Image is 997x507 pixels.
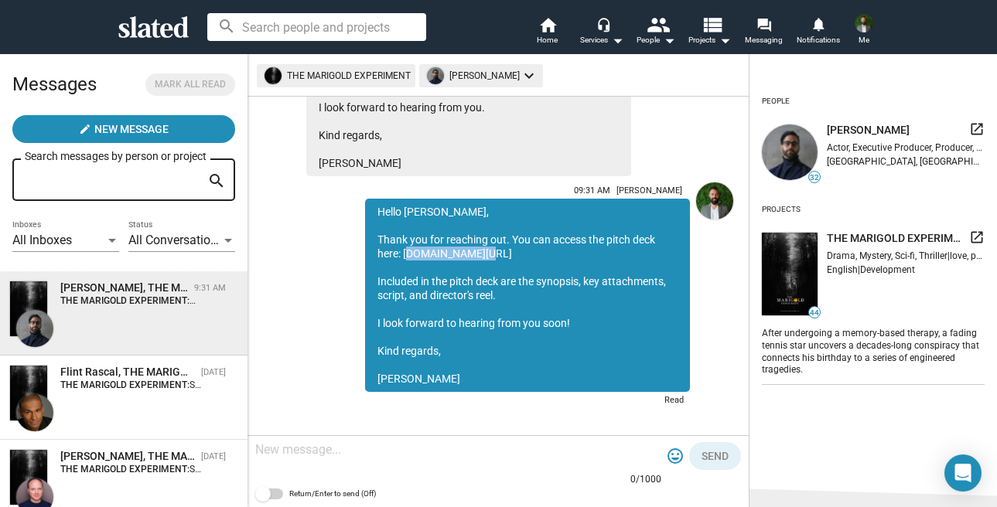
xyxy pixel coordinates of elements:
span: [PERSON_NAME] [616,185,682,196]
span: New Message [94,115,169,143]
div: Hello [PERSON_NAME], Thank you for reaching out. You can access the pitch deck here: [DOMAIN_NAME... [365,199,690,392]
time: 9:31 AM [194,283,226,293]
mat-icon: home [538,15,557,34]
span: | [858,264,860,275]
span: 44 [809,308,820,318]
div: Flint Rascal, THE MARIGOLD EXPERIMENT [60,365,195,379]
span: Slated surfaced THE MARIGOLD EXPERIMENT as a match for my Actor interest. I would love to share m... [189,379,917,390]
mat-icon: headset_mic [596,17,610,31]
mat-icon: people [646,13,668,36]
mat-icon: keyboard_arrow_down [520,66,538,85]
div: People [637,31,675,49]
div: Services [580,31,623,49]
img: THE MARIGOLD EXPERIMENT [10,366,47,420]
span: Projects [688,31,731,49]
mat-icon: launch [969,121,985,137]
span: 09:31 AM [574,185,610,196]
span: | [947,250,950,261]
strong: THE MARIGOLD EXPERIMENT: [60,379,189,390]
span: All Conversations [128,233,224,247]
time: [DATE] [201,367,226,377]
div: Open Intercom Messenger [944,454,982,492]
mat-icon: arrow_drop_down [715,31,734,49]
span: Me [859,31,869,49]
button: Services [575,15,629,49]
mat-chip: [PERSON_NAME] [419,64,543,87]
a: Home [521,15,575,49]
mat-icon: create [79,123,91,135]
span: Return/Enter to send (Off) [289,485,376,503]
input: Search people and projects [207,13,426,41]
mat-icon: view_list [700,13,722,36]
span: Messaging [745,31,783,49]
mat-icon: forum [756,17,771,32]
button: Felix Nunez JRMe [845,11,883,51]
a: Messaging [737,15,791,49]
span: Drama, Mystery, Sci-fi, Thriller [827,250,947,261]
div: After undergoing a memory-based therapy, a fading tennis star uncovers a decades-long conspiracy ... [762,325,985,377]
img: undefined [762,233,818,315]
img: Poya Shohani [16,310,53,347]
button: Send [689,442,741,470]
span: Notifications [797,31,840,49]
mat-icon: tag_faces [666,447,685,465]
span: THE MARIGOLD EXPERIMENT [827,231,963,246]
span: Mark all read [155,77,226,93]
img: Flint Rascal [16,394,53,431]
a: Notifications [791,15,845,49]
span: Slated surfaced THE MARIGOLD EXPERIMENT as a match for my Actor interest. I would love to share m... [189,464,917,475]
div: People [762,90,790,112]
div: Actor, Executive Producer, Producer, Visual Effects Artist, Visual Effects Supervisor [827,142,985,153]
mat-icon: launch [969,230,985,245]
span: Send [702,442,729,470]
span: [PERSON_NAME] [827,123,910,138]
h2: Messages [12,66,97,103]
div: Poya Shohani, THE MARIGOLD EXPERIMENT [60,281,188,295]
mat-icon: arrow_drop_down [608,31,627,49]
a: Felix Nunez JR [693,179,736,414]
img: undefined [762,124,818,180]
img: Felix Nunez JR [855,14,873,32]
div: [GEOGRAPHIC_DATA], [GEOGRAPHIC_DATA] [827,156,985,167]
span: Home [537,31,558,49]
button: New Message [12,115,235,143]
span: 32 [809,173,820,182]
time: [DATE] [201,451,226,461]
mat-icon: search [207,169,226,193]
img: undefined [427,67,444,84]
img: Felix Nunez JR [696,182,733,219]
mat-icon: notifications [811,16,825,31]
div: Jonathan Fielding, THE MARIGOLD EXPERIMENT [60,449,195,464]
strong: THE MARIGOLD EXPERIMENT: [60,295,196,306]
div: Projects [762,199,801,220]
strong: THE MARIGOLD EXPERIMENT: [60,464,189,475]
button: People [629,15,683,49]
mat-icon: arrow_drop_down [660,31,678,49]
button: Projects [683,15,737,49]
span: Development [860,264,915,275]
button: Mark all read [145,73,235,96]
mat-hint: 0/1000 [630,474,661,486]
img: THE MARIGOLD EXPERIMENT [10,281,47,336]
img: THE MARIGOLD EXPERIMENT [10,450,47,505]
div: Read [365,392,690,411]
span: English [827,264,858,275]
span: All Inboxes [12,233,72,247]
